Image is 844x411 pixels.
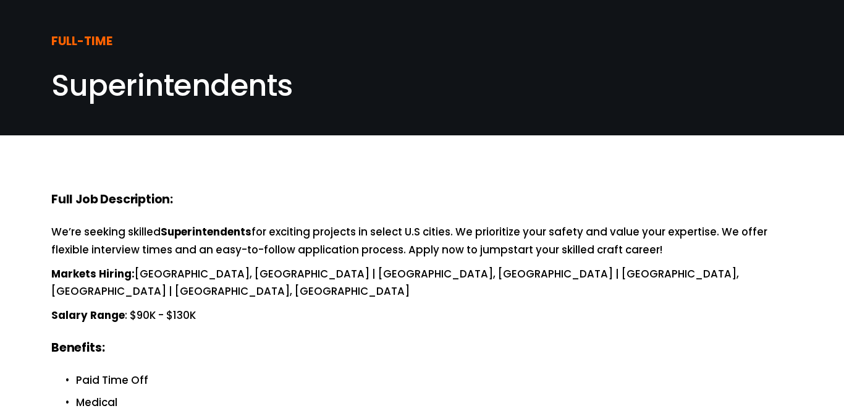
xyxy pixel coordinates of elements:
span: Superintendents [51,65,293,106]
strong: Benefits: [51,339,104,359]
p: Medical [76,394,793,411]
p: [GEOGRAPHIC_DATA], [GEOGRAPHIC_DATA] | [GEOGRAPHIC_DATA], [GEOGRAPHIC_DATA] | [GEOGRAPHIC_DATA], ... [51,266,793,300]
strong: Superintendents [161,224,251,242]
p: : $90K - $130K [51,307,793,325]
strong: Salary Range [51,307,125,325]
strong: Markets Hiring: [51,266,135,284]
strong: FULL-TIME [51,32,112,53]
strong: Full Job Description: [51,190,173,211]
p: Paid Time Off [76,372,793,389]
p: We’re seeking skilled for exciting projects in select U.S cities. We prioritize your safety and v... [51,224,793,258]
